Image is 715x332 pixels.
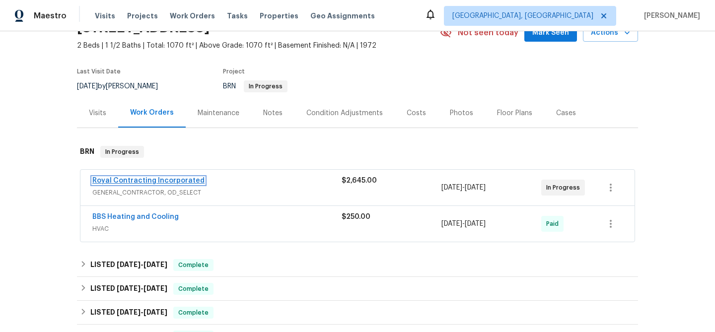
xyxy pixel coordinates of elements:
span: In Progress [245,83,286,89]
span: [DATE] [143,261,167,268]
span: Last Visit Date [77,68,121,74]
span: HVAC [92,224,342,234]
span: [DATE] [465,220,486,227]
h6: BRN [80,146,94,158]
span: [DATE] [441,220,462,227]
div: Notes [263,108,283,118]
button: Mark Seen [524,24,577,42]
h6: LISTED [90,307,167,319]
h6: LISTED [90,283,167,295]
span: Tasks [227,12,248,19]
div: LISTED [DATE]-[DATE]Complete [77,253,638,277]
span: Paid [546,219,563,229]
span: Actions [591,27,630,39]
span: [DATE] [117,285,141,292]
div: BRN In Progress [77,136,638,168]
span: In Progress [546,183,584,193]
div: Costs [407,108,426,118]
span: [DATE] [77,83,98,90]
span: [DATE] [117,261,141,268]
div: LISTED [DATE]-[DATE]Complete [77,277,638,301]
span: $250.00 [342,213,370,220]
div: by [PERSON_NAME] [77,80,170,92]
span: Not seen today [458,28,518,38]
span: Complete [174,260,213,270]
div: LISTED [DATE]-[DATE]Complete [77,301,638,325]
span: - [117,261,167,268]
span: Work Orders [170,11,215,21]
div: Photos [450,108,473,118]
div: Condition Adjustments [306,108,383,118]
span: - [441,219,486,229]
span: Mark Seen [532,27,569,39]
span: [DATE] [441,184,462,191]
div: Cases [556,108,576,118]
span: - [117,285,167,292]
span: [PERSON_NAME] [640,11,700,21]
div: Floor Plans [497,108,532,118]
div: Maintenance [198,108,239,118]
span: Properties [260,11,298,21]
div: Work Orders [130,108,174,118]
span: Project [223,68,245,74]
span: BRN [223,83,287,90]
span: [DATE] [465,184,486,191]
span: $2,645.00 [342,177,377,184]
button: Actions [583,24,638,42]
span: Visits [95,11,115,21]
span: GENERAL_CONTRACTOR, OD_SELECT [92,188,342,198]
span: - [117,309,167,316]
span: In Progress [101,147,143,157]
a: BBS Heating and Cooling [92,213,179,220]
span: Maestro [34,11,67,21]
span: Complete [174,308,213,318]
a: Royal Contracting Incorporated [92,177,205,184]
span: [GEOGRAPHIC_DATA], [GEOGRAPHIC_DATA] [452,11,593,21]
span: Projects [127,11,158,21]
span: [DATE] [143,309,167,316]
span: [DATE] [117,309,141,316]
span: Complete [174,284,213,294]
h2: [STREET_ADDRESS] [77,23,210,33]
span: Geo Assignments [310,11,375,21]
span: [DATE] [143,285,167,292]
h6: LISTED [90,259,167,271]
div: Visits [89,108,106,118]
span: - [441,183,486,193]
span: 2 Beds | 1 1/2 Baths | Total: 1070 ft² | Above Grade: 1070 ft² | Basement Finished: N/A | 1972 [77,41,440,51]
